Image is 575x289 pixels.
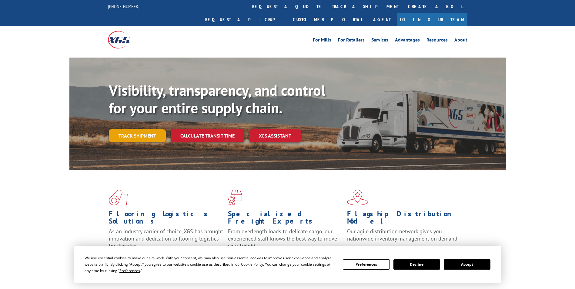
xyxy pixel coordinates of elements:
img: xgs-icon-flagship-distribution-model-red [347,190,368,205]
a: Agent [367,13,397,26]
img: xgs-icon-focused-on-flooring-red [228,190,242,205]
h1: Flooring Logistics Solutions [109,210,223,228]
a: Track shipment [109,129,166,142]
button: Preferences [343,259,389,270]
span: Our agile distribution network gives you nationwide inventory management on demand. [347,228,459,242]
a: For Mills [313,38,331,44]
a: About [454,38,467,44]
button: Accept [444,259,490,270]
span: Cookie Policy [241,262,263,267]
div: We use essential cookies to make our site work. With your consent, we may also use non-essential ... [85,255,336,274]
a: [PHONE_NUMBER] [108,3,139,9]
h1: Specialized Freight Experts [228,210,343,228]
button: Decline [393,259,440,270]
a: Join Our Team [397,13,467,26]
a: Services [371,38,388,44]
p: From overlength loads to delicate cargo, our experienced staff knows the best way to move your fr... [228,228,343,255]
a: XGS ASSISTANT [249,129,301,142]
a: Calculate transit time [171,129,244,142]
a: For Retailers [338,38,365,44]
b: Visibility, transparency, and control for your entire supply chain. [109,81,325,117]
span: Preferences [119,268,140,273]
a: Customer Portal [288,13,367,26]
h1: Flagship Distribution Model [347,210,462,228]
span: As an industry carrier of choice, XGS has brought innovation and dedication to flooring logistics... [109,228,223,249]
div: Cookie Consent Prompt [74,246,501,283]
img: xgs-icon-total-supply-chain-intelligence-red [109,190,128,205]
a: Resources [426,38,448,44]
a: Advantages [395,38,420,44]
a: Request a pickup [201,13,288,26]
